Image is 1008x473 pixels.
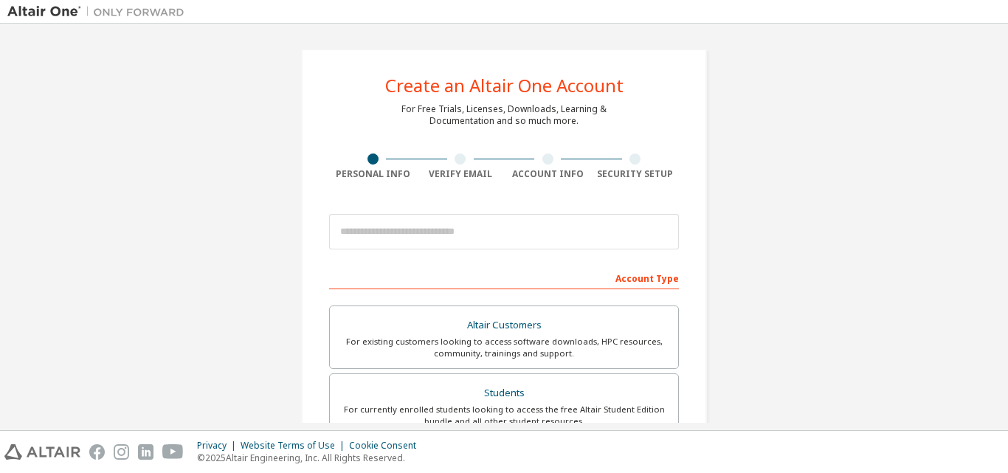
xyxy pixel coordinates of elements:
div: Account Type [329,266,679,289]
img: youtube.svg [162,444,184,460]
div: Students [339,383,669,404]
div: Security Setup [592,168,680,180]
div: For currently enrolled students looking to access the free Altair Student Edition bundle and all ... [339,404,669,427]
img: altair_logo.svg [4,444,80,460]
img: instagram.svg [114,444,129,460]
div: Account Info [504,168,592,180]
div: Website Terms of Use [241,440,349,452]
div: Cookie Consent [349,440,425,452]
div: Privacy [197,440,241,452]
div: For Free Trials, Licenses, Downloads, Learning & Documentation and so much more. [401,103,607,127]
img: facebook.svg [89,444,105,460]
div: Create an Altair One Account [385,77,624,94]
div: Verify Email [417,168,505,180]
img: linkedin.svg [138,444,153,460]
div: Personal Info [329,168,417,180]
div: For existing customers looking to access software downloads, HPC resources, community, trainings ... [339,336,669,359]
img: Altair One [7,4,192,19]
div: Altair Customers [339,315,669,336]
p: © 2025 Altair Engineering, Inc. All Rights Reserved. [197,452,425,464]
